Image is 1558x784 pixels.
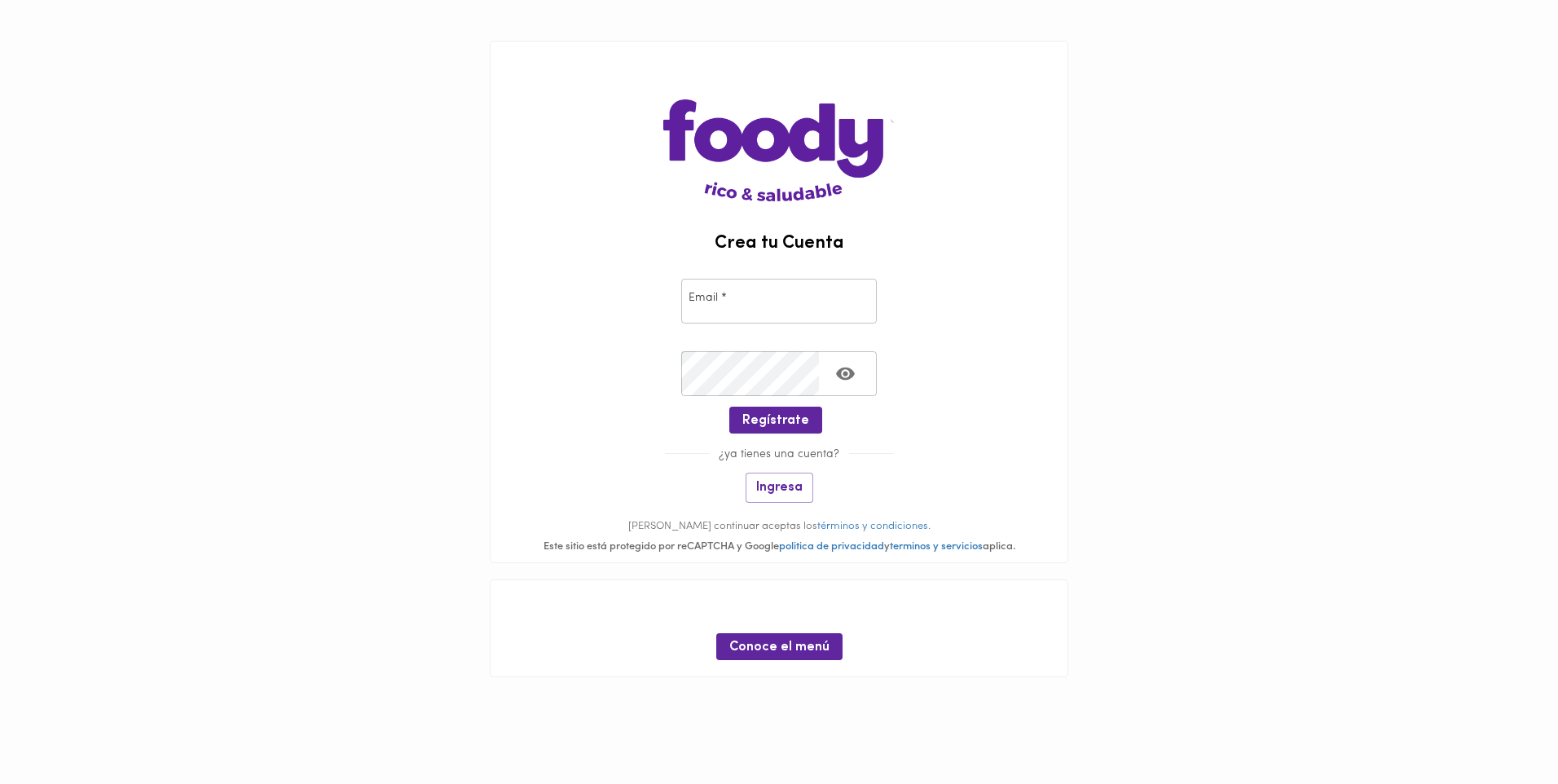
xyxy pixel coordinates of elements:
[681,279,877,324] input: pepitoperez@gmail.com
[663,42,894,201] img: logo-main-page.png
[742,413,809,429] span: Regístrate
[817,521,928,531] a: términos y condiciones
[491,540,1067,555] div: Este sitio está protegido por reCAPTCHA y Google y aplica.
[1463,689,1542,768] iframe: Messagebird Livechat Widget
[491,234,1067,253] h2: Crea tu Cuenta
[825,354,865,394] button: Toggle password visibility
[507,597,1051,624] span: muchas opciones para cada día
[779,541,884,552] a: politica de privacidad
[729,407,822,434] button: Regístrate
[746,473,813,503] button: Ingresa
[716,633,843,660] button: Conoce el menú
[729,640,830,655] span: Conoce el menú
[756,480,803,496] span: Ingresa
[709,448,849,460] span: ¿ya tienes una cuenta?
[491,519,1067,535] p: [PERSON_NAME] continuar aceptas los .
[890,541,983,552] a: terminos y servicios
